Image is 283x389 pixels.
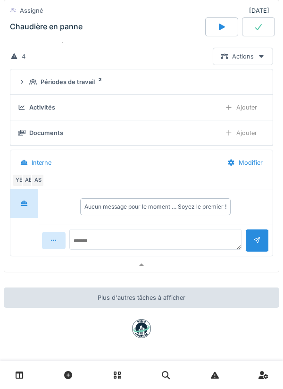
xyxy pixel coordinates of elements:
[14,73,269,91] summary: Périodes de travail2
[22,52,25,61] div: 4
[217,124,265,142] div: Ajouter
[219,154,271,171] div: Modifier
[29,103,55,112] div: Activités
[31,174,44,187] div: AS
[12,174,25,187] div: YE
[41,77,95,86] div: Périodes de travail
[10,23,83,32] div: Chaudière en panne
[213,48,273,65] div: Actions
[29,128,63,137] div: Documents
[84,203,226,211] div: Aucun message pour le moment … Soyez le premier !
[249,6,273,15] div: [DATE]
[4,288,279,308] div: Plus d'autres tâches à afficher
[20,6,43,15] div: Assigné
[32,158,51,167] div: Interne
[217,99,265,116] div: Ajouter
[14,124,269,142] summary: DocumentsAjouter
[132,319,151,338] img: badge-BVDL4wpA.svg
[22,174,35,187] div: AB
[14,99,269,116] summary: ActivitésAjouter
